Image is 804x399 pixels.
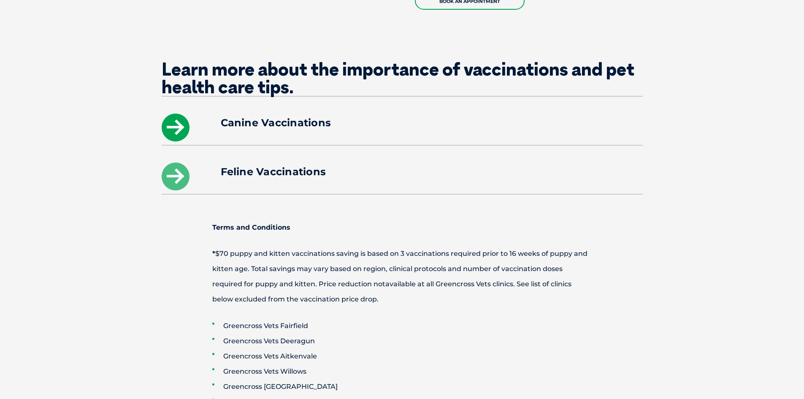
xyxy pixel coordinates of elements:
[212,364,622,379] li: Greencross Vets Willows
[212,379,622,394] li: Greencross [GEOGRAPHIC_DATA]
[221,118,584,128] h4: Canine Vaccinations
[212,250,587,288] span: $70 puppy and kitten vaccinations saving is based on 3 vaccinations required prior to 16 weeks of...
[212,334,622,349] li: Greencross Vets Deeragun
[212,349,622,364] li: Greencross Vets Aitkenvale
[221,167,584,177] h4: Feline Vaccinations
[378,280,385,288] span: ot
[212,318,622,334] li: Greencross Vets Fairfield
[212,280,571,303] span: available at all Greencross Vets clinics. See list of clinics below excluded from the vaccination...
[162,60,643,96] h1: Learn more about the importance of vaccinations and pet health care tips.
[212,223,290,231] strong: Terms and Conditions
